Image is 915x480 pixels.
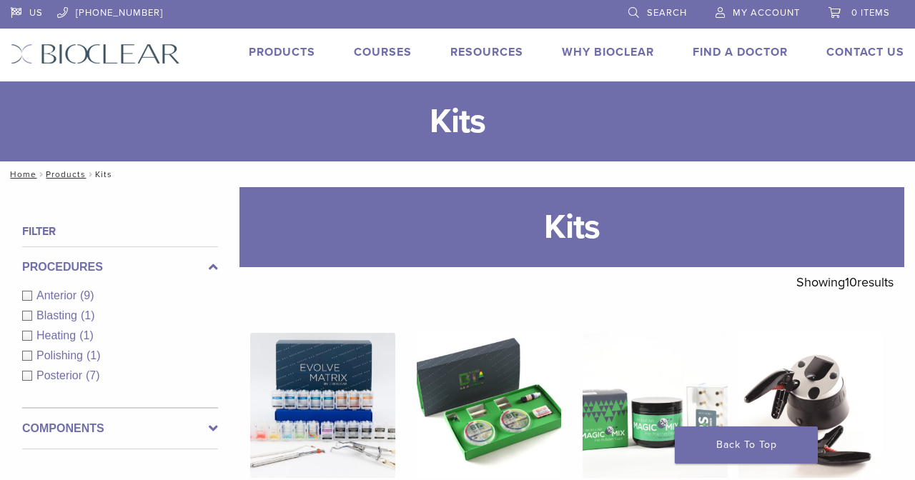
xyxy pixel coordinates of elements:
span: Search [647,7,687,19]
a: Why Bioclear [562,45,654,59]
h1: Kits [239,187,904,267]
span: / [86,171,95,178]
span: Anterior [36,289,80,301]
span: / [36,171,46,178]
h4: Filter [22,223,218,240]
p: Showing results [796,267,894,297]
a: Products [46,169,86,179]
a: Back To Top [675,426,818,464]
a: Courses [354,45,412,59]
a: Resources [450,45,523,59]
span: (9) [80,289,94,301]
span: Heating [36,329,79,341]
span: (1) [79,329,94,341]
a: Contact Us [826,45,904,59]
label: Components [22,420,218,437]
span: (7) [86,369,100,381]
span: Polishing [36,349,86,361]
span: 0 items [851,7,890,19]
label: Procedures [22,259,218,276]
img: Rockstar (RS) Polishing Kit [583,333,728,478]
a: Find A Doctor [693,45,788,59]
img: Black Triangle (BT) Kit [417,333,562,478]
img: HeatSync Kit [738,333,884,478]
span: 10 [845,274,857,290]
a: Products [249,45,315,59]
span: My Account [733,7,800,19]
span: (1) [81,309,95,321]
span: (1) [86,349,101,361]
span: Blasting [36,309,81,321]
img: Bioclear [11,44,180,64]
img: Evolve All-in-One Kit [250,333,395,478]
a: Home [6,169,36,179]
span: Posterior [36,369,86,381]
